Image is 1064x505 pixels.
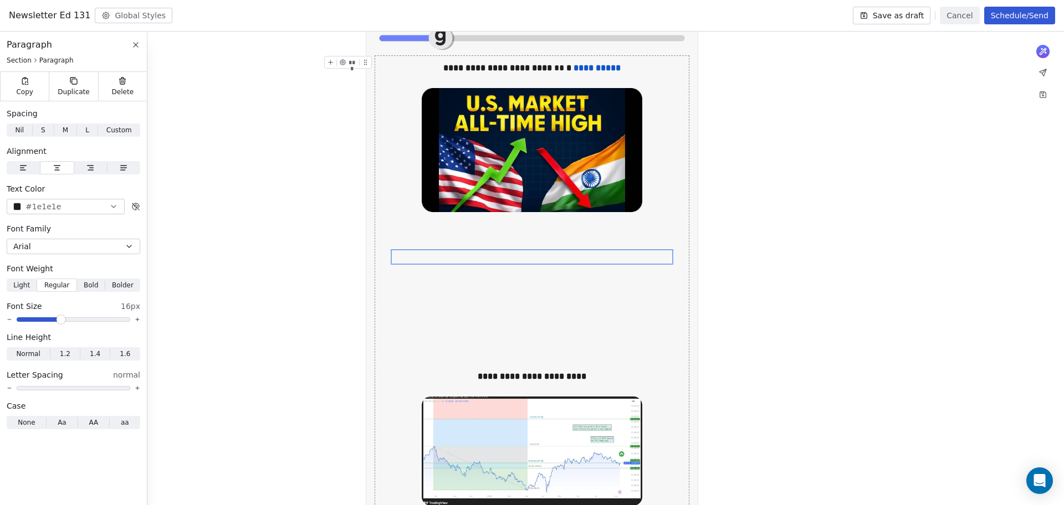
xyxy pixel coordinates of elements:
[16,87,33,96] span: Copy
[7,146,47,157] span: Alignment
[984,7,1055,24] button: Schedule/Send
[63,125,68,135] span: M
[121,301,140,312] span: 16px
[7,263,53,274] span: Font Weight
[106,125,132,135] span: Custom
[7,108,38,119] span: Spacing
[940,7,979,24] button: Cancel
[112,280,134,290] span: Bolder
[95,8,172,23] button: Global Styles
[13,280,30,290] span: Light
[39,56,74,65] span: Paragraph
[84,280,99,290] span: Bold
[7,400,25,411] span: Case
[16,349,40,359] span: Normal
[7,301,42,312] span: Font Size
[113,369,140,380] span: normal
[90,349,100,359] span: 1.4
[60,349,70,359] span: 1.2
[7,56,32,65] span: Section
[7,369,63,380] span: Letter Spacing
[1026,467,1053,494] div: Open Intercom Messenger
[58,87,89,96] span: Duplicate
[7,332,51,343] span: Line Height
[853,7,931,24] button: Save as draft
[18,418,35,427] span: None
[25,201,61,213] span: #1e1e1e
[120,349,130,359] span: 1.6
[7,223,51,234] span: Font Family
[41,125,45,135] span: S
[85,125,89,135] span: L
[7,199,125,214] button: #1e1e1e
[13,241,31,252] span: Arial
[9,9,90,22] span: Newsletter Ed 131
[15,125,24,135] span: Nil
[7,183,45,194] span: Text Color
[7,38,52,51] span: Paragraph
[112,87,134,96] span: Delete
[58,418,66,427] span: Aa
[121,418,129,427] span: aa
[89,418,98,427] span: AA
